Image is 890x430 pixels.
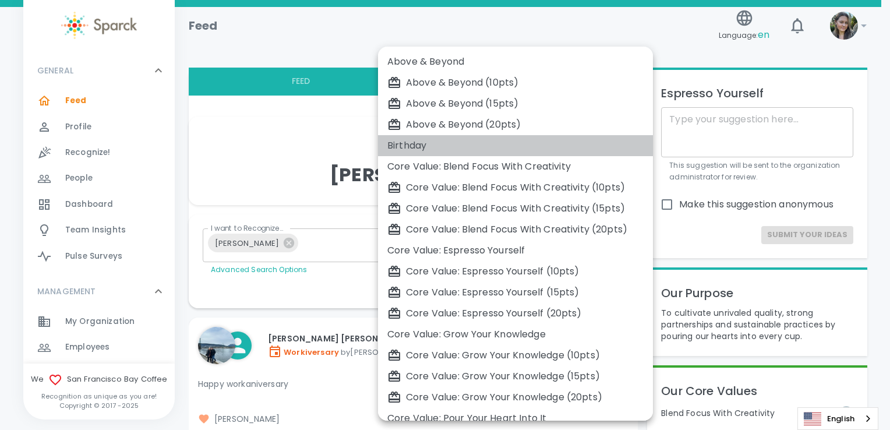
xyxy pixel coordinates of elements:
div: Core Value: Espresso Yourself [387,244,644,258]
div: Above & Beyond (15pts) [387,97,644,111]
div: Above & Beyond [387,55,644,69]
div: Core Value: Grow Your Knowledge (10pts) [387,348,644,362]
div: Core Value: Espresso Yourself (15pts) [387,286,644,299]
div: Core Value: Grow Your Knowledge (15pts) [387,369,644,383]
div: Core Value: Blend Focus With Creativity [387,160,644,174]
div: Core Value: Grow Your Knowledge [387,327,644,341]
a: English [798,408,878,429]
div: Core Value: Blend Focus With Creativity (10pts) [387,181,644,195]
div: Above & Beyond (10pts) [387,76,644,90]
aside: Language selected: English [797,407,878,430]
div: Core Value: Blend Focus With Creativity (15pts) [387,202,644,216]
div: Core Value: Pour Your Heart Into It [387,411,644,425]
div: Birthday [387,139,644,153]
div: Core Value: Espresso Yourself (10pts) [387,265,644,279]
div: Core Value: Blend Focus With Creativity (20pts) [387,223,644,237]
div: Core Value: Espresso Yourself (20pts) [387,306,644,320]
div: Core Value: Grow Your Knowledge (20pts) [387,390,644,404]
div: Language [797,407,878,430]
div: Above & Beyond (20pts) [387,118,644,132]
